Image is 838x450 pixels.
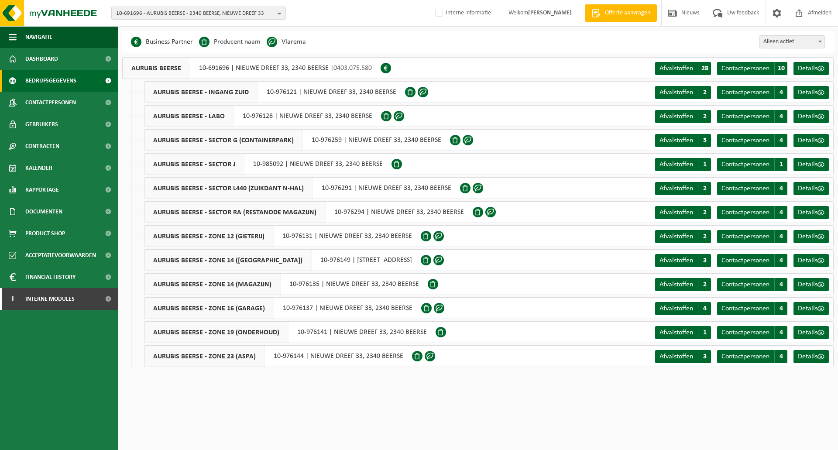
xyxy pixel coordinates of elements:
[144,202,326,223] span: AURUBIS BEERSE - SECTOR RA (RESTANODE MAGAZIJN)
[655,62,711,75] a: Afvalstoffen 28
[721,281,769,288] span: Contactpersonen
[721,185,769,192] span: Contactpersonen
[798,185,817,192] span: Details
[659,329,693,336] span: Afvalstoffen
[774,254,787,267] span: 4
[698,110,711,123] span: 2
[25,48,58,70] span: Dashboard
[774,350,787,363] span: 4
[717,278,787,291] a: Contactpersonen 4
[25,92,76,113] span: Contactpersonen
[655,182,711,195] a: Afvalstoffen 2
[793,86,829,99] a: Details
[721,305,769,312] span: Contactpersonen
[111,7,286,20] button: 10-691696 - AURUBIS BEERSE - 2340 BEERSE, NIEUWE DREEF 33
[774,62,787,75] span: 10
[144,226,274,247] span: AURUBIS BEERSE - ZONE 12 (GIETERIJ)
[659,65,693,72] span: Afvalstoffen
[655,302,711,315] a: Afvalstoffen 4
[698,254,711,267] span: 3
[798,209,817,216] span: Details
[267,35,306,48] li: Vlarema
[655,110,711,123] a: Afvalstoffen 2
[116,7,274,20] span: 10-691696 - AURUBIS BEERSE - 2340 BEERSE, NIEUWE DREEF 33
[717,326,787,339] a: Contactpersonen 4
[655,254,711,267] a: Afvalstoffen 3
[25,201,62,223] span: Documenten
[655,278,711,291] a: Afvalstoffen 2
[144,153,392,175] div: 10-985092 | NIEUWE DREEF 33, 2340 BEERSE
[793,206,829,219] a: Details
[659,305,693,312] span: Afvalstoffen
[774,182,787,195] span: 4
[717,302,787,315] a: Contactpersonen 4
[25,135,59,157] span: Contracten
[698,182,711,195] span: 2
[655,86,711,99] a: Afvalstoffen 2
[25,179,59,201] span: Rapportage
[25,113,58,135] span: Gebruikers
[585,4,657,22] a: Offerte aanvragen
[717,134,787,147] a: Contactpersonen 4
[798,89,817,96] span: Details
[659,113,693,120] span: Afvalstoffen
[659,161,693,168] span: Afvalstoffen
[798,281,817,288] span: Details
[655,350,711,363] a: Afvalstoffen 3
[123,58,190,79] span: AURUBIS BEERSE
[144,129,450,151] div: 10-976259 | NIEUWE DREEF 33, 2340 BEERSE
[144,346,265,367] span: AURUBIS BEERSE - ZONE 23 (ASPA)
[793,230,829,243] a: Details
[721,161,769,168] span: Contactpersonen
[717,158,787,171] a: Contactpersonen 1
[655,134,711,147] a: Afvalstoffen 5
[659,353,693,360] span: Afvalstoffen
[25,157,52,179] span: Kalender
[144,298,274,319] span: AURUBIS BEERSE - ZONE 16 (GARAGE)
[698,302,711,315] span: 4
[333,65,372,72] span: 0403.075.580
[698,326,711,339] span: 1
[793,278,829,291] a: Details
[793,62,829,75] a: Details
[717,182,787,195] a: Contactpersonen 4
[131,35,193,48] li: Business Partner
[798,113,817,120] span: Details
[793,182,829,195] a: Details
[721,137,769,144] span: Contactpersonen
[144,82,258,103] span: AURUBIS BEERSE - INGANG ZUID
[144,178,313,199] span: AURUBIS BEERSE - SECTOR L440 (ZUIKDANT N-HAL)
[659,89,693,96] span: Afvalstoffen
[717,230,787,243] a: Contactpersonen 4
[717,110,787,123] a: Contactpersonen 4
[25,244,96,266] span: Acceptatievoorwaarden
[721,233,769,240] span: Contactpersonen
[717,254,787,267] a: Contactpersonen 4
[144,225,421,247] div: 10-976131 | NIEUWE DREEF 33, 2340 BEERSE
[655,230,711,243] a: Afvalstoffen 2
[798,329,817,336] span: Details
[144,81,405,103] div: 10-976121 | NIEUWE DREEF 33, 2340 BEERSE
[528,10,572,16] strong: [PERSON_NAME]
[144,105,381,127] div: 10-976128 | NIEUWE DREEF 33, 2340 BEERSE
[798,233,817,240] span: Details
[798,161,817,168] span: Details
[717,62,787,75] a: Contactpersonen 10
[25,70,76,92] span: Bedrijfsgegevens
[721,65,769,72] span: Contactpersonen
[759,35,825,48] span: Alleen actief
[774,206,787,219] span: 4
[659,257,693,264] span: Afvalstoffen
[774,158,787,171] span: 1
[798,257,817,264] span: Details
[659,281,693,288] span: Afvalstoffen
[698,350,711,363] span: 3
[774,278,787,291] span: 4
[717,206,787,219] a: Contactpersonen 4
[793,134,829,147] a: Details
[655,158,711,171] a: Afvalstoffen 1
[144,250,312,271] span: AURUBIS BEERSE - ZONE 14 ([GEOGRAPHIC_DATA])
[698,206,711,219] span: 2
[122,57,381,79] div: 10-691696 | NIEUWE DREEF 33, 2340 BEERSE |
[793,158,829,171] a: Details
